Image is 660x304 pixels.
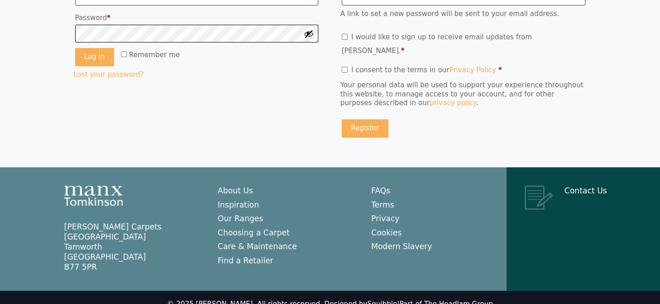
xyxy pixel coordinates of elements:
[304,29,314,39] button: Show password
[75,11,319,25] label: Password
[64,222,199,272] p: [PERSON_NAME] Carpets [GEOGRAPHIC_DATA] Tamworth [GEOGRAPHIC_DATA] B77 5PR
[371,242,432,251] a: Modern Slavery
[430,99,476,107] a: privacy policy
[218,214,263,223] a: Our Ranges
[218,256,273,265] a: Find a Retailer
[218,200,259,209] a: Inspiration
[340,10,587,19] p: A link to set a new password will be sent to your email address.
[371,186,391,195] a: FAQs
[74,70,144,79] a: Lost your password?
[342,67,348,73] input: I consent to the terms in ourPrivacy Policy
[121,51,127,57] input: Remember me
[371,200,394,209] a: Terms
[75,48,114,66] button: Log in
[342,119,388,138] button: Register
[564,186,607,195] a: Contact Us
[64,186,123,206] img: Manx Tomkinson Logo
[218,242,297,251] a: Care & Maintenance
[340,81,587,108] p: Your personal data will be used to support your experience throughout this website, to manage acc...
[342,34,348,40] input: I would like to sign up to receive email updates from [PERSON_NAME].
[218,186,253,195] a: About Us
[371,214,400,223] a: Privacy
[218,228,289,237] a: Choosing a Carpet
[449,66,496,74] a: Privacy Policy
[371,228,402,237] a: Cookies
[342,33,532,55] label: I would like to sign up to receive email updates from [PERSON_NAME].
[342,66,502,74] label: I consent to the terms in our
[129,51,180,59] span: Remember me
